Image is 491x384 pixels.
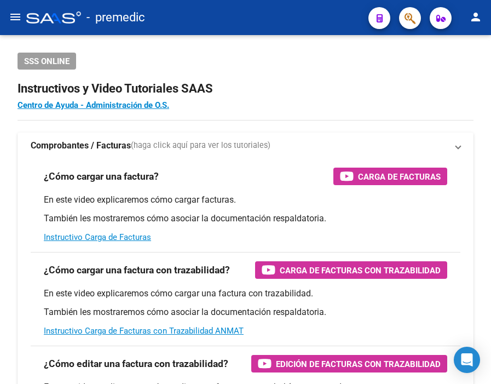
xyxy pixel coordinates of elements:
[454,347,480,373] div: Open Intercom Messenger
[358,170,441,184] span: Carga de Facturas
[44,306,447,318] p: También les mostraremos cómo asociar la documentación respaldatoria.
[44,262,230,278] h3: ¿Cómo cargar una factura con trazabilidad?
[333,168,447,185] button: Carga de Facturas
[44,169,159,184] h3: ¿Cómo cargar una factura?
[18,78,473,99] h2: Instructivos y Video Tutoriales SAAS
[276,357,441,371] span: Edición de Facturas con Trazabilidad
[251,355,447,372] button: Edición de Facturas con Trazabilidad
[255,261,447,279] button: Carga de Facturas con Trazabilidad
[18,53,76,70] button: SSS ONLINE
[44,356,228,371] h3: ¿Cómo editar una factura con trazabilidad?
[44,213,447,225] p: También les mostraremos cómo asociar la documentación respaldatoria.
[44,232,151,242] a: Instructivo Carga de Facturas
[24,56,70,66] span: SSS ONLINE
[44,288,447,300] p: En este video explicaremos cómo cargar una factura con trazabilidad.
[86,5,145,30] span: - premedic
[131,140,270,152] span: (haga click aquí para ver los tutoriales)
[44,326,244,336] a: Instructivo Carga de Facturas con Trazabilidad ANMAT
[31,140,131,152] strong: Comprobantes / Facturas
[18,100,169,110] a: Centro de Ayuda - Administración de O.S.
[9,10,22,24] mat-icon: menu
[44,194,447,206] p: En este video explicaremos cómo cargar facturas.
[18,133,473,159] mat-expansion-panel-header: Comprobantes / Facturas(haga click aquí para ver los tutoriales)
[469,10,482,24] mat-icon: person
[280,263,441,277] span: Carga de Facturas con Trazabilidad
